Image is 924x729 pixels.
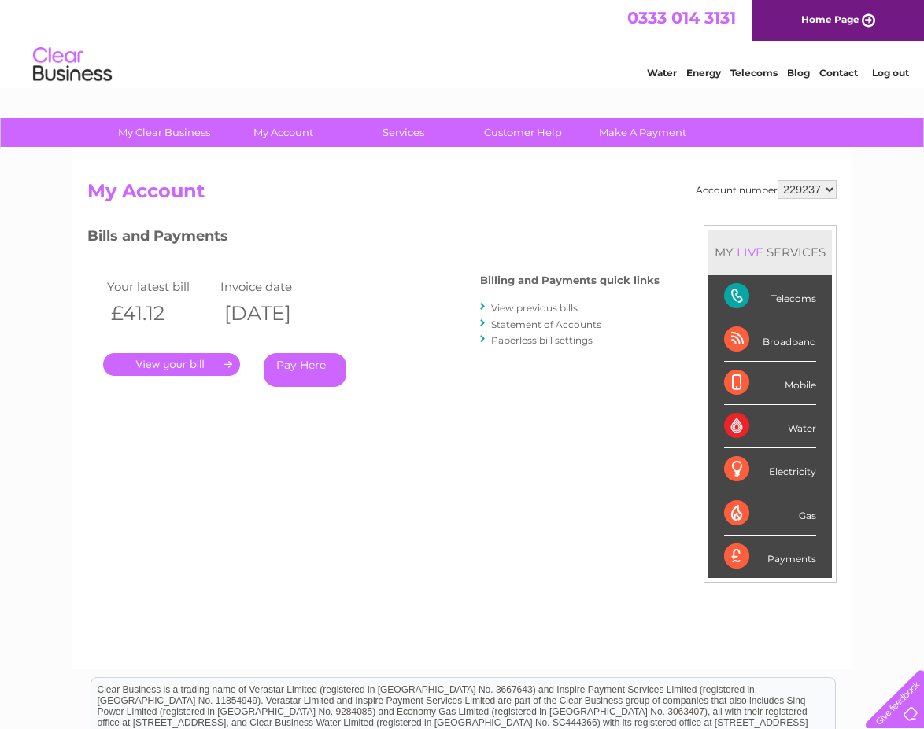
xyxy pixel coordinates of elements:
a: Energy [686,67,721,79]
a: Log out [872,67,909,79]
div: Electricity [724,448,816,492]
a: Paperless bill settings [491,334,593,346]
div: Broadband [724,318,816,362]
div: MY SERVICES [708,230,832,274]
a: Customer Help [458,118,588,147]
a: Blog [787,67,810,79]
div: Clear Business is a trading name of Verastar Limited (registered in [GEOGRAPHIC_DATA] No. 3667643... [91,9,835,76]
a: . [103,353,240,376]
div: Mobile [724,362,816,405]
a: Water [647,67,677,79]
a: My Clear Business [99,118,229,147]
td: Invoice date [216,276,330,297]
th: £41.12 [103,297,216,330]
div: Gas [724,492,816,536]
a: Statement of Accounts [491,318,601,330]
div: Payments [724,536,816,578]
a: Contact [819,67,858,79]
div: Water [724,405,816,448]
div: Telecoms [724,275,816,318]
th: [DATE] [216,297,330,330]
div: Account number [696,180,837,199]
img: logo.png [32,41,113,89]
a: Make A Payment [578,118,708,147]
td: Your latest bill [103,276,216,297]
h2: My Account [87,180,837,210]
h4: Billing and Payments quick links [480,274,660,286]
a: 0333 014 3131 [627,8,736,28]
div: LIVE [734,245,767,260]
a: Telecoms [730,67,778,79]
a: Services [338,118,468,147]
a: Pay Here [264,353,346,387]
a: View previous bills [491,302,578,314]
h3: Bills and Payments [87,225,660,252]
a: My Account [219,118,349,147]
